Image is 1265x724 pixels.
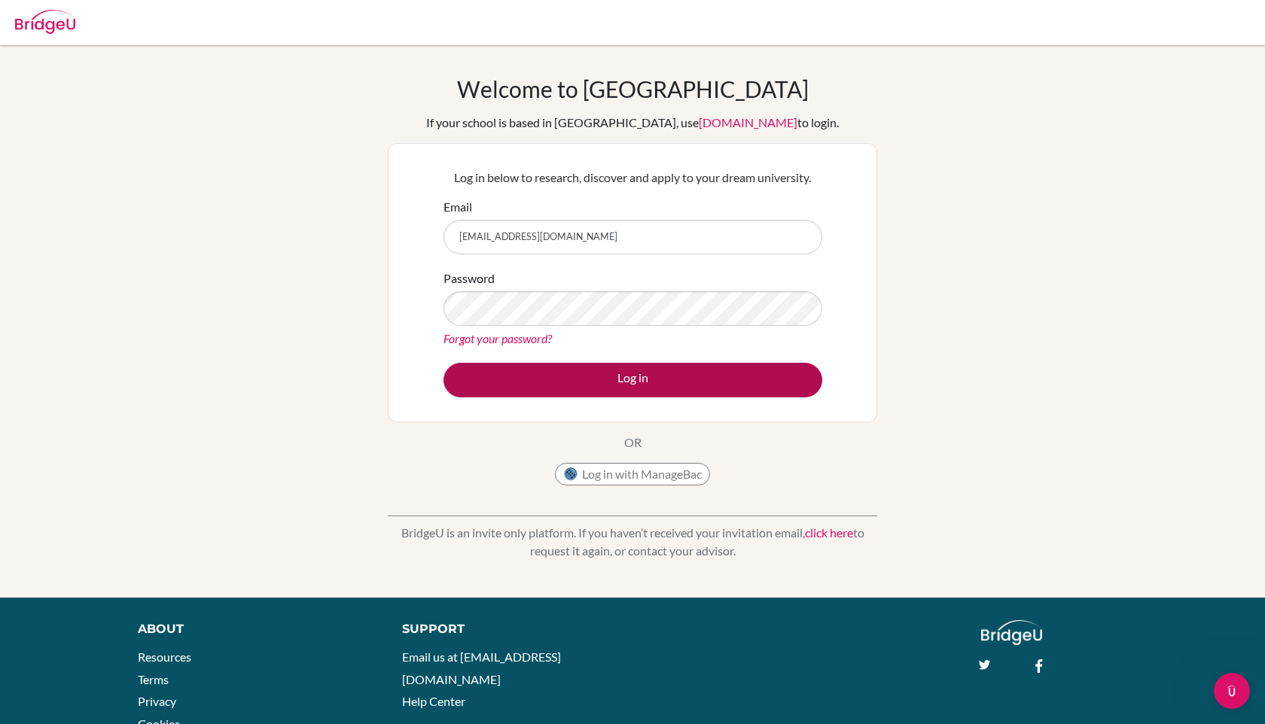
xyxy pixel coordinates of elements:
iframe: Intercom live chat [1214,673,1250,709]
a: Resources [138,649,191,664]
a: Terms [138,672,169,686]
a: click here [805,525,853,540]
label: Email [444,198,472,216]
img: logo_white@2x-f4f0deed5e89b7ecb1c2cc34c3e3d731f90f0f143d5ea2071677605dd97b5244.png [981,620,1042,645]
a: Email us at [EMAIL_ADDRESS][DOMAIN_NAME] [402,649,561,686]
img: Bridge-U [15,10,75,34]
label: Password [444,269,495,287]
p: BridgeU is an invite only platform. If you haven’t received your invitation email, to request it ... [388,524,877,560]
h1: Welcome to [GEOGRAPHIC_DATA] [457,75,809,102]
p: Log in below to research, discover and apply to your dream university. [444,169,822,187]
a: Help Center [402,694,465,708]
p: OR [624,433,642,452]
div: Support [402,620,616,638]
a: [DOMAIN_NAME] [699,115,797,129]
button: Log in with ManageBac [555,463,710,485]
div: If your school is based in [GEOGRAPHIC_DATA], use to login. [426,114,839,132]
a: Privacy [138,694,176,708]
div: About [138,620,368,638]
a: Forgot your password? [444,331,552,345]
button: Log in [444,363,822,397]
